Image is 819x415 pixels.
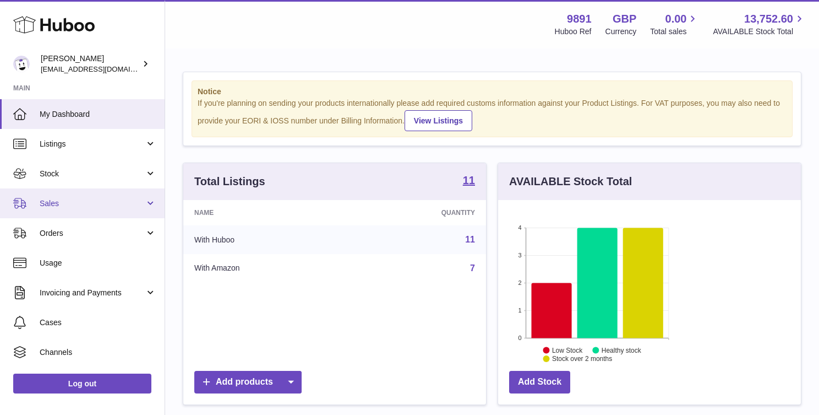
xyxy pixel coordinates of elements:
a: Add products [194,371,302,394]
div: [PERSON_NAME] [41,53,140,74]
img: ro@thebitterclub.co.uk [13,56,30,72]
text: 0 [518,335,521,341]
text: 2 [518,279,521,286]
strong: Notice [198,87,787,97]
h3: AVAILABLE Stock Total [509,174,632,189]
text: Healthy stock [602,346,642,354]
a: 7 [470,263,475,273]
strong: 11 [463,175,475,186]
div: Huboo Ref [555,26,592,37]
span: Channels [40,347,156,358]
text: Low Stock [552,346,583,354]
span: My Dashboard [40,109,156,120]
span: [EMAIL_ADDRESS][DOMAIN_NAME] [41,64,162,73]
span: Orders [40,228,145,239]
span: AVAILABLE Stock Total [713,26,806,37]
span: Total sales [650,26,699,37]
span: Usage [40,258,156,268]
strong: 9891 [567,12,592,26]
span: 0.00 [665,12,687,26]
a: 11 [465,235,475,244]
span: Invoicing and Payments [40,288,145,298]
span: Sales [40,198,145,209]
th: Name [183,200,349,225]
div: If you're planning on sending your products internationally please add required customs informati... [198,98,787,131]
a: View Listings [405,110,472,131]
span: 13,752.60 [744,12,793,26]
h3: Total Listings [194,174,265,189]
span: Cases [40,317,156,328]
span: Listings [40,139,145,149]
strong: GBP [613,12,636,26]
div: Currency [605,26,637,37]
td: With Huboo [183,225,349,254]
text: 1 [518,307,521,314]
a: 11 [463,175,475,188]
text: 4 [518,224,521,231]
a: 13,752.60 AVAILABLE Stock Total [713,12,806,37]
a: Add Stock [509,371,570,394]
th: Quantity [349,200,486,225]
text: 3 [518,252,521,258]
td: With Amazon [183,254,349,283]
a: 0.00 Total sales [650,12,699,37]
text: Stock over 2 months [552,355,612,363]
span: Stock [40,169,145,179]
a: Log out [13,374,151,394]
